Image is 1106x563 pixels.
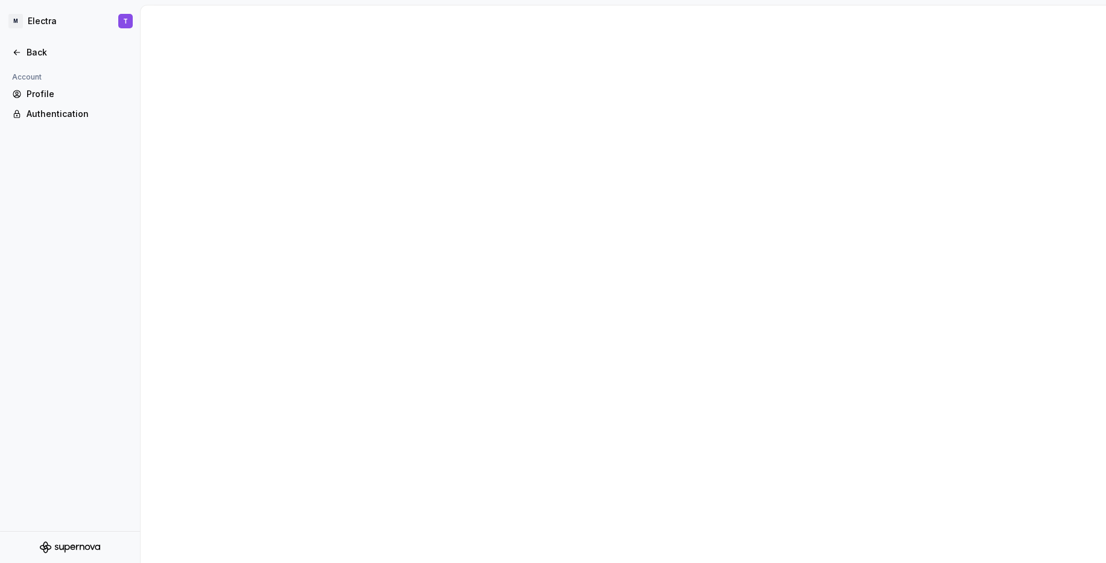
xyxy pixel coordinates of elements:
[2,8,138,34] button: MElectraT
[27,108,128,120] div: Authentication
[7,104,133,124] a: Authentication
[28,15,57,27] div: Electra
[8,14,23,28] div: M
[123,16,128,26] div: T
[7,70,46,84] div: Account
[7,43,133,62] a: Back
[27,88,128,100] div: Profile
[27,46,128,58] div: Back
[7,84,133,104] a: Profile
[40,541,100,553] svg: Supernova Logo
